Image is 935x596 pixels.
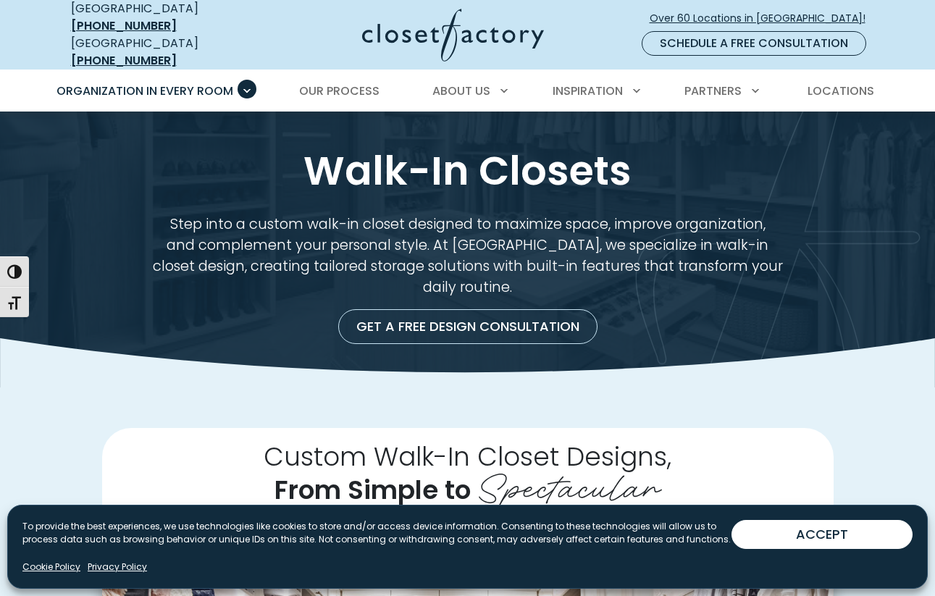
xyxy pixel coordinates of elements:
[362,9,544,62] img: Closet Factory Logo
[808,83,874,99] span: Locations
[299,83,380,99] span: Our Process
[650,11,877,26] span: Over 60 Locations in [GEOGRAPHIC_DATA]!
[274,471,471,508] span: From Simple to
[71,35,248,70] div: [GEOGRAPHIC_DATA]
[71,17,177,34] a: [PHONE_NUMBER]
[88,561,147,574] a: Privacy Policy
[22,520,731,546] p: To provide the best experiences, we use technologies like cookies to store and/or access device i...
[338,309,598,344] a: Get a Free Design Consultation
[642,31,866,56] a: Schedule a Free Consultation
[71,52,177,69] a: [PHONE_NUMBER]
[731,520,913,549] button: ACCEPT
[264,438,671,475] span: Custom Walk-In Closet Designs,
[432,83,490,99] span: About Us
[136,214,800,298] p: Step into a custom walk-in closet designed to maximize space, improve organization, and complemen...
[68,146,868,196] h1: Walk-In Closets
[649,6,878,31] a: Over 60 Locations in [GEOGRAPHIC_DATA]!
[553,83,623,99] span: Inspiration
[684,83,742,99] span: Partners
[477,457,661,511] span: Spectacular
[46,71,889,112] nav: Primary Menu
[56,83,233,99] span: Organization in Every Room
[22,561,80,574] a: Cookie Policy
